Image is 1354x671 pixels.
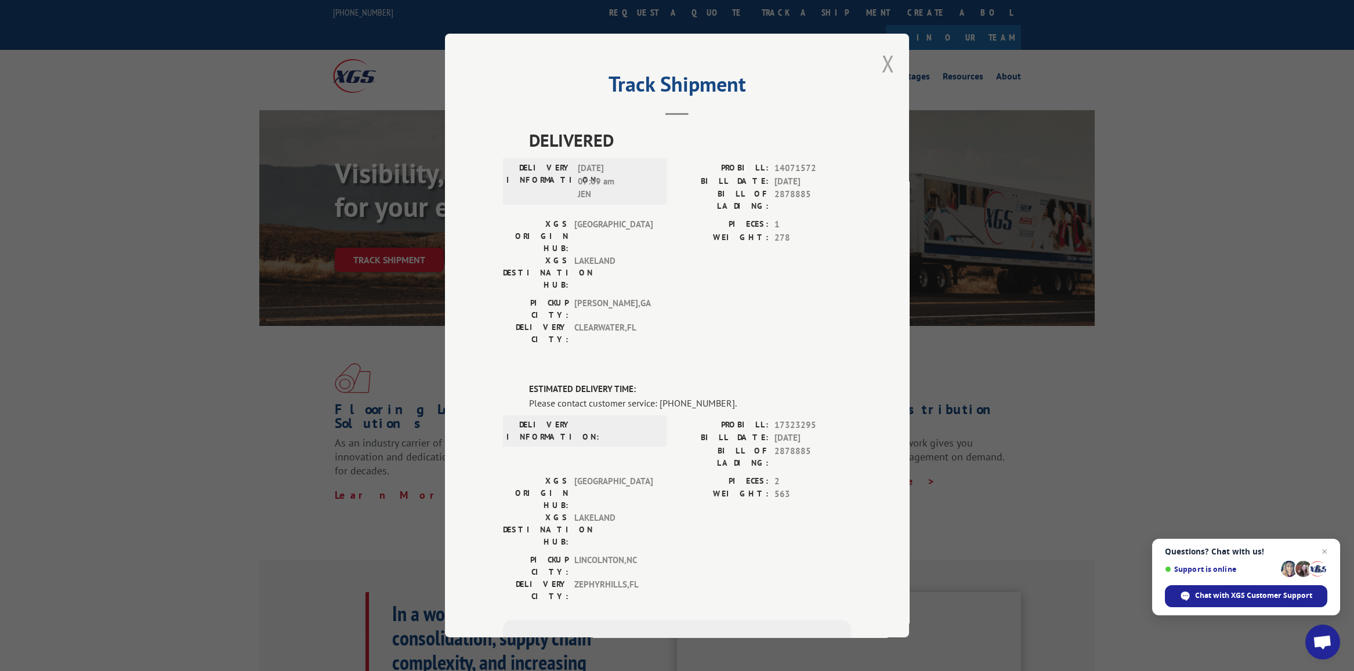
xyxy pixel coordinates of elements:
[774,231,851,244] span: 278
[503,511,569,547] label: XGS DESTINATION HUB:
[677,431,769,445] label: BILL DATE:
[677,218,769,231] label: PIECES:
[503,578,569,602] label: DELIVERY CITY:
[578,162,656,201] span: [DATE] 07:09 am JEN
[574,321,653,346] span: CLEARWATER , FL
[503,76,851,98] h2: Track Shipment
[574,255,653,291] span: LAKELAND
[506,162,572,201] label: DELIVERY INFORMATION:
[774,474,851,488] span: 2
[503,255,569,291] label: XGS DESTINATION HUB:
[503,218,569,255] label: XGS ORIGIN HUB:
[1195,590,1312,601] span: Chat with XGS Customer Support
[1165,547,1327,556] span: Questions? Chat with us!
[503,553,569,578] label: PICKUP CITY:
[774,162,851,175] span: 14071572
[677,474,769,488] label: PIECES:
[677,444,769,469] label: BILL OF LADING:
[506,418,572,443] label: DELIVERY INFORMATION:
[774,488,851,501] span: 563
[503,321,569,346] label: DELIVERY CITY:
[574,511,653,547] span: LAKELAND
[774,431,851,445] span: [DATE]
[529,127,851,153] span: DELIVERED
[677,231,769,244] label: WEIGHT:
[574,474,653,511] span: [GEOGRAPHIC_DATA]
[1165,565,1277,574] span: Support is online
[677,488,769,501] label: WEIGHT:
[774,175,851,188] span: [DATE]
[1317,545,1331,558] span: Close chat
[503,474,569,511] label: XGS ORIGIN HUB:
[574,297,653,321] span: [PERSON_NAME] , GA
[517,633,837,650] div: Subscribe to alerts
[677,162,769,175] label: PROBILL:
[677,175,769,188] label: BILL DATE:
[774,444,851,469] span: 2878885
[1165,585,1327,607] div: Chat with XGS Customer Support
[529,396,851,409] div: Please contact customer service: [PHONE_NUMBER].
[774,188,851,212] span: 2878885
[574,553,653,578] span: LINCOLNTON , NC
[882,48,895,79] button: Close modal
[774,218,851,231] span: 1
[574,578,653,602] span: ZEPHYRHILLS , FL
[677,188,769,212] label: BILL OF LADING:
[677,418,769,431] label: PROBILL:
[1305,625,1340,659] div: Open chat
[529,383,851,396] label: ESTIMATED DELIVERY TIME:
[503,297,569,321] label: PICKUP CITY:
[774,418,851,431] span: 17323295
[574,218,653,255] span: [GEOGRAPHIC_DATA]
